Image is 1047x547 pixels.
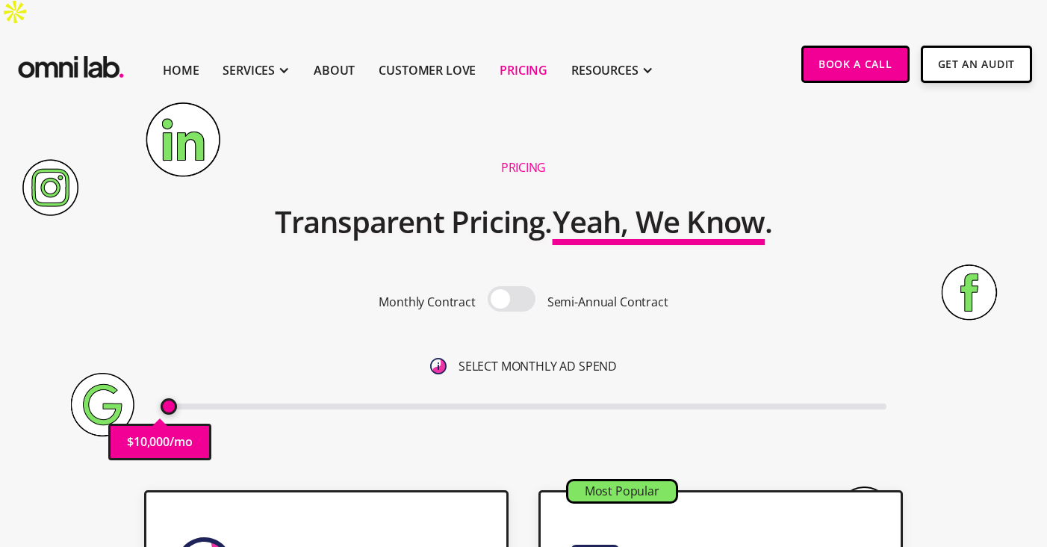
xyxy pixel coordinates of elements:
[547,292,668,312] p: Semi-Annual Contract
[500,61,547,79] a: Pricing
[501,160,546,176] h1: Pricing
[127,432,134,452] p: $
[568,481,676,501] div: Most Popular
[921,46,1032,83] a: Get An Audit
[553,201,765,242] span: Yeah, We Know
[379,61,476,79] a: Customer Love
[223,61,275,79] div: SERVICES
[170,432,193,452] p: /mo
[379,292,475,312] p: Monthly Contract
[275,195,773,249] h2: Transparent Pricing. .
[571,61,639,79] div: RESOURCES
[15,46,127,82] a: home
[801,46,910,83] a: Book a Call
[314,61,355,79] a: About
[163,61,199,79] a: Home
[430,358,447,374] img: 6410812402e99d19b372aa32_omni-nav-info.svg
[134,432,170,452] p: 10,000
[778,374,1047,547] iframe: Chat Widget
[459,356,617,377] p: SELECT MONTHLY AD SPEND
[15,46,127,82] img: Omni Lab: B2B SaaS Demand Generation Agency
